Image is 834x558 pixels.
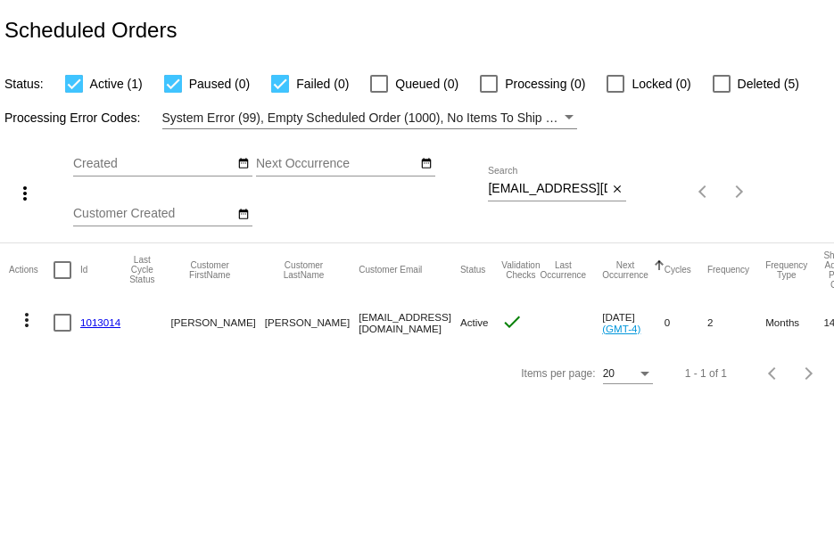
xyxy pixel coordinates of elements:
span: Active [460,316,489,328]
button: Change sorting for CustomerFirstName [170,260,248,280]
mat-select: Filter by Processing Error Codes [162,107,577,129]
a: (GMT-4) [602,323,640,334]
span: Active (1) [90,73,143,94]
button: Change sorting for Id [80,265,87,275]
button: Clear [607,180,626,199]
mat-icon: date_range [237,157,250,171]
button: Previous page [686,174,722,209]
mat-cell: [DATE] [602,297,665,349]
span: 20 [603,367,615,380]
input: Search [488,182,607,196]
a: 1013014 [80,316,120,328]
mat-icon: date_range [420,157,433,171]
mat-cell: 0 [665,297,707,349]
span: Queued (0) [395,73,458,94]
span: Status: [4,77,44,91]
mat-icon: close [611,183,623,197]
mat-cell: [PERSON_NAME] [170,297,264,349]
input: Created [73,157,234,171]
button: Change sorting for Status [460,265,485,275]
mat-cell: Months [765,297,823,349]
mat-icon: check [501,311,523,332]
mat-cell: 2 [707,297,765,349]
div: 1 - 1 of 1 [685,367,727,380]
button: Previous page [756,356,791,391]
mat-cell: [EMAIL_ADDRESS][DOMAIN_NAME] [359,297,460,349]
span: Locked (0) [632,73,690,94]
span: Paused (0) [189,73,250,94]
button: Change sorting for FrequencyType [765,260,807,280]
button: Change sorting for Frequency [707,265,749,275]
span: Processing (0) [505,73,585,94]
button: Change sorting for CustomerEmail [359,265,422,275]
mat-cell: [PERSON_NAME] [265,297,359,349]
mat-header-cell: Actions [9,243,54,297]
mat-header-cell: Validation Checks [501,243,540,297]
h2: Scheduled Orders [4,18,177,43]
button: Next page [791,356,827,391]
button: Change sorting for LastProcessingCycleId [129,255,154,284]
span: Deleted (5) [738,73,799,94]
button: Change sorting for NextOccurrenceUtc [602,260,648,280]
div: Items per page: [521,367,595,380]
mat-icon: more_vert [14,183,36,204]
mat-select: Items per page: [603,368,653,381]
button: Change sorting for Cycles [665,265,691,275]
input: Next Occurrence [256,157,417,171]
button: Next page [722,174,757,209]
input: Customer Created [73,207,234,221]
span: Processing Error Codes: [4,111,141,125]
button: Change sorting for LastOccurrenceUtc [540,260,586,280]
mat-icon: more_vert [16,309,37,331]
button: Change sorting for CustomerLastName [265,260,343,280]
mat-icon: date_range [237,208,250,222]
span: Failed (0) [296,73,349,94]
